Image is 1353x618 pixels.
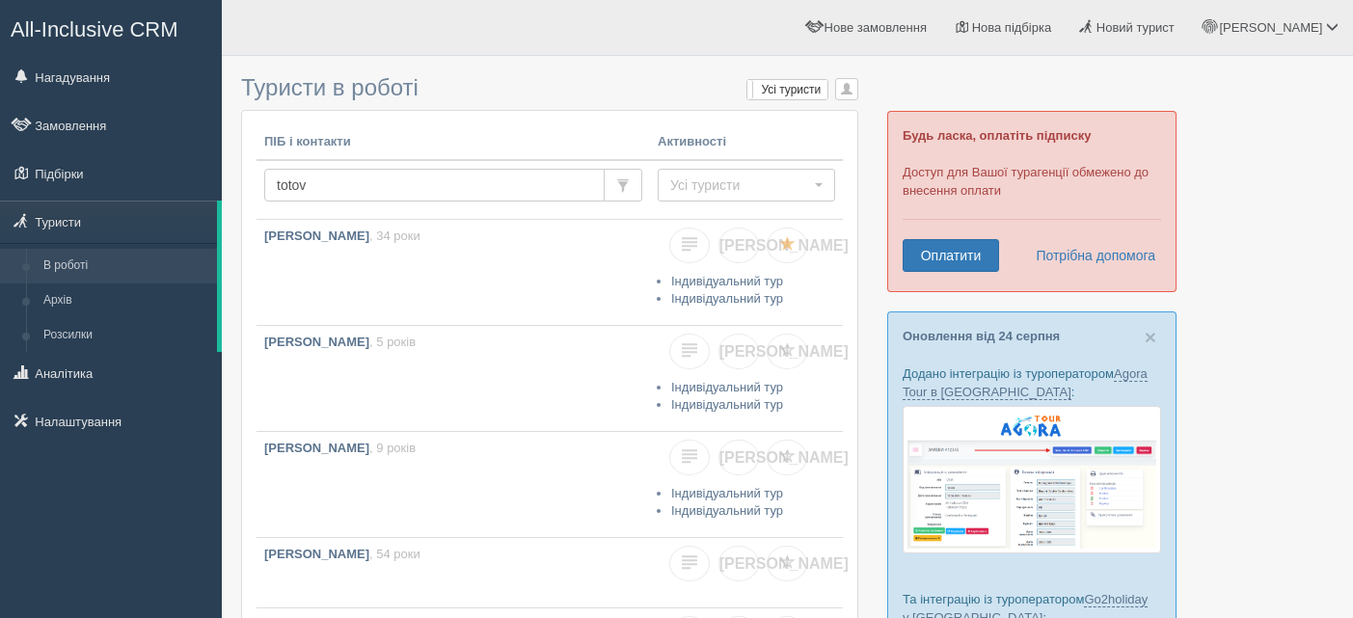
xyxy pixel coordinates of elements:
[264,547,369,561] b: [PERSON_NAME]
[719,555,849,572] span: [PERSON_NAME]
[369,441,416,455] span: , 9 років
[719,343,849,360] span: [PERSON_NAME]
[264,228,369,243] b: [PERSON_NAME]
[903,406,1161,553] img: agora-tour-%D0%B7%D0%B0%D1%8F%D0%B2%D0%BA%D0%B8-%D1%81%D1%80%D0%BC-%D0%B4%D0%BB%D1%8F-%D1%82%D1%8...
[1,1,221,54] a: All-Inclusive CRM
[257,326,650,431] a: [PERSON_NAME], 5 років
[718,546,759,581] a: [PERSON_NAME]
[825,20,927,35] span: Нове замовлення
[671,503,783,518] a: Індивідуальний тур
[718,440,759,475] a: [PERSON_NAME]
[35,283,217,318] a: Архів
[671,380,783,394] a: Індивідуальний тур
[903,366,1148,400] a: Agora Tour в [GEOGRAPHIC_DATA]
[650,125,843,160] th: Активності
[658,169,835,202] button: Усі туристи
[35,249,217,283] a: В роботі
[972,20,1052,35] span: Нова підбірка
[11,17,178,41] span: All-Inclusive CRM
[264,169,605,202] input: Пошук за ПІБ, паспортом або контактами
[1023,239,1156,272] a: Потрібна допомога
[718,334,759,369] a: [PERSON_NAME]
[369,547,420,561] span: , 54 роки
[264,441,369,455] b: [PERSON_NAME]
[257,125,650,160] th: ПІБ і контакти
[369,228,420,243] span: , 34 роки
[903,128,1091,143] b: Будь ласка, оплатіть підписку
[903,239,999,272] a: Оплатити
[257,538,650,607] a: [PERSON_NAME], 54 роки
[369,335,416,349] span: , 5 років
[747,80,827,99] label: Усі туристи
[670,175,810,195] span: Усі туристи
[903,364,1161,401] p: Додано інтеграцію із туроператором :
[264,335,369,349] b: [PERSON_NAME]
[1145,326,1156,348] span: ×
[671,397,783,412] a: Індивідуальний тур
[257,432,650,537] a: [PERSON_NAME], 9 років
[671,486,783,500] a: Індивідуальний тур
[35,318,217,353] a: Розсилки
[671,291,783,306] a: Індивідуальний тур
[903,329,1060,343] a: Оновлення від 24 серпня
[719,449,849,466] span: [PERSON_NAME]
[1219,20,1322,35] span: [PERSON_NAME]
[241,74,419,100] span: Туристи в роботі
[1145,327,1156,347] button: Close
[1096,20,1175,35] span: Новий турист
[719,237,849,254] span: [PERSON_NAME]
[887,111,1177,292] div: Доступ для Вашої турагенції обмежено до внесення оплати
[257,220,650,325] a: [PERSON_NAME], 34 роки
[718,228,759,263] a: [PERSON_NAME]
[671,274,783,288] a: Індивідуальний тур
